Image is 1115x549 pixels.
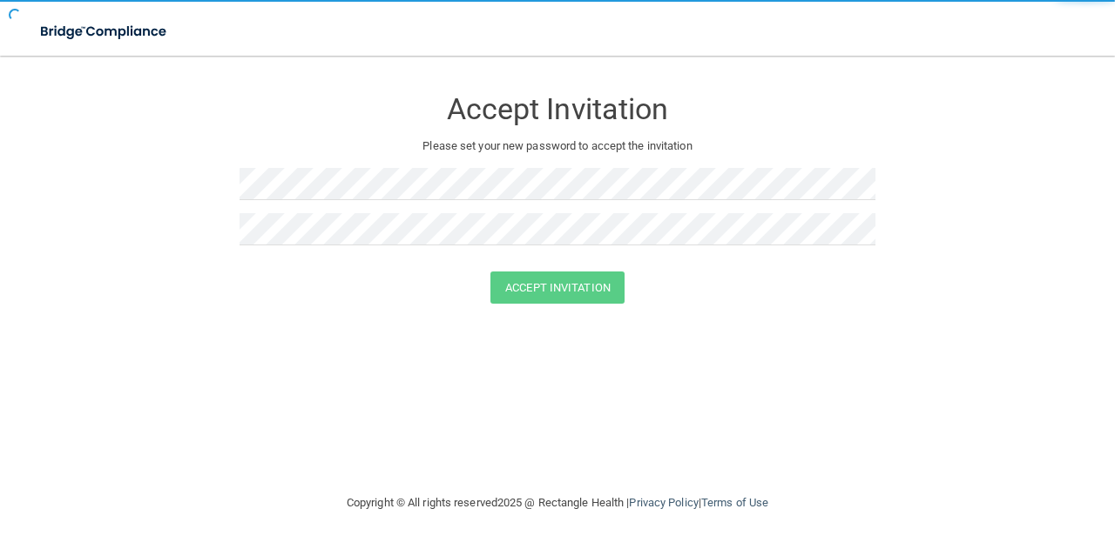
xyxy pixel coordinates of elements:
a: Privacy Policy [629,496,698,509]
button: Accept Invitation [490,271,625,304]
h3: Accept Invitation [240,93,875,125]
img: bridge_compliance_login_screen.278c3ca4.svg [26,14,183,50]
div: Copyright © All rights reserved 2025 @ Rectangle Health | | [240,475,875,531]
p: Please set your new password to accept the invitation [253,136,862,157]
a: Terms of Use [701,496,768,509]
